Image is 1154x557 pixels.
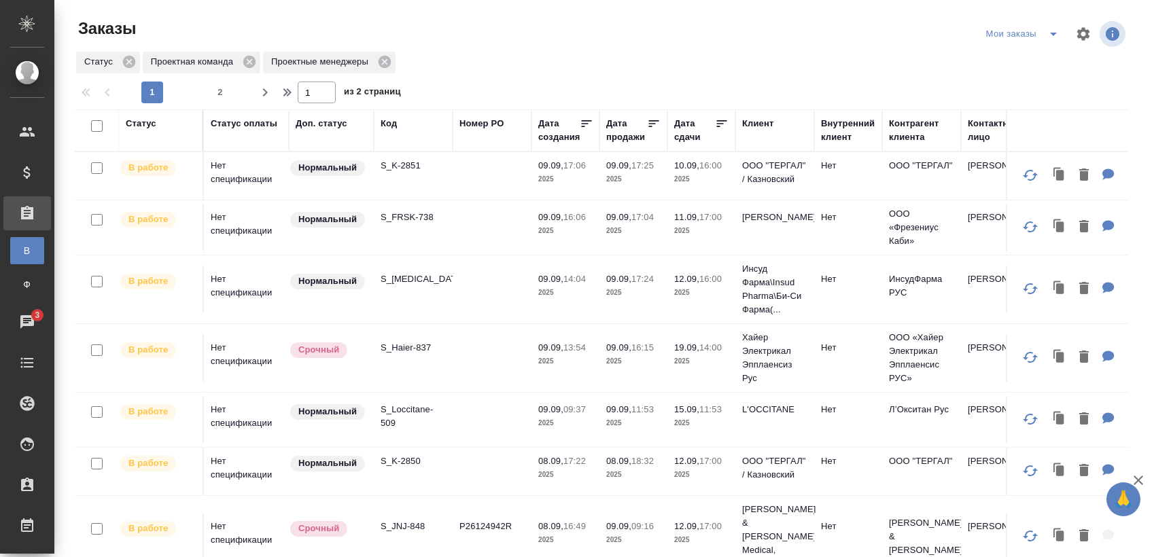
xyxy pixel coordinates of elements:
[298,343,339,357] p: Срочный
[538,521,563,531] p: 08.09,
[1014,403,1047,435] button: Обновить
[381,159,446,173] p: S_K-2851
[674,456,699,466] p: 12.09,
[1100,21,1128,47] span: Посмотреть информацию
[1072,213,1096,241] button: Удалить
[1072,344,1096,372] button: Удалить
[298,161,357,175] p: Нормальный
[17,244,37,257] span: В
[1014,454,1047,487] button: Обновить
[289,211,367,229] div: Статус по умолчанию для стандартных заказов
[1106,482,1140,516] button: 🙏
[606,212,631,222] p: 09.09,
[381,454,446,468] p: S_K-2850
[119,341,196,359] div: Выставляет ПМ после принятия заказа от КМа
[1047,522,1072,550] button: Клонировать
[563,456,586,466] p: 17:22
[674,224,729,238] p: 2025
[298,405,357,418] p: Нормальный
[961,266,1040,313] td: [PERSON_NAME]
[699,456,722,466] p: 17:00
[289,520,367,538] div: Выставляется автоматически, если на указанный объем услуг необходимо больше времени в стандартном...
[538,117,580,144] div: Дата создания
[606,286,661,300] p: 2025
[631,456,654,466] p: 18:32
[298,456,357,470] p: Нормальный
[674,342,699,353] p: 19.09,
[204,152,289,200] td: Нет спецификации
[381,211,446,224] p: S_FRSK-738
[538,212,563,222] p: 09.09,
[538,355,593,368] p: 2025
[1014,341,1047,374] button: Обновить
[204,204,289,251] td: Нет спецификации
[128,343,168,357] p: В работе
[538,533,593,547] p: 2025
[699,212,722,222] p: 17:00
[128,405,168,418] p: В работе
[17,278,37,291] span: Ф
[538,456,563,466] p: 08.09,
[381,403,446,430] p: S_Loccitane-509
[563,160,586,170] p: 17:06
[961,152,1040,200] td: [PERSON_NAME]
[1112,485,1135,514] span: 🙏
[209,82,231,103] button: 2
[742,211,807,224] p: [PERSON_NAME]
[27,308,48,322] span: 3
[289,272,367,291] div: Статус по умолчанию для стандартных заказов
[10,271,44,298] a: Ф
[1072,275,1096,303] button: Удалить
[821,341,875,355] p: Нет
[606,533,661,547] p: 2025
[631,160,654,170] p: 17:25
[1047,457,1072,485] button: Клонировать
[674,416,729,430] p: 2025
[209,86,231,99] span: 2
[3,305,51,339] a: 3
[344,84,401,103] span: из 2 страниц
[674,117,715,144] div: Дата сдачи
[821,159,875,173] p: Нет
[631,274,654,284] p: 17:24
[119,211,196,229] div: Выставляет ПМ после принятия заказа от КМа
[606,355,661,368] p: 2025
[1072,457,1096,485] button: Удалить
[563,404,586,414] p: 09:37
[674,212,699,222] p: 11.09,
[1014,272,1047,305] button: Обновить
[1014,520,1047,552] button: Обновить
[298,213,357,226] p: Нормальный
[151,55,238,69] p: Проектная команда
[563,521,586,531] p: 16:49
[742,403,807,416] p: L'OCCITANE
[143,52,260,73] div: Проектная команда
[1047,162,1072,190] button: Клонировать
[289,403,367,421] div: Статус по умолчанию для стандартных заказов
[84,55,118,69] p: Статус
[606,456,631,466] p: 08.09,
[821,520,875,533] p: Нет
[961,204,1040,251] td: [PERSON_NAME]
[1072,522,1096,550] button: Удалить
[538,286,593,300] p: 2025
[889,159,954,173] p: ООО "ТЕРГАЛ"
[1014,159,1047,192] button: Обновить
[563,274,586,284] p: 14:04
[263,52,396,73] div: Проектные менеджеры
[119,403,196,421] div: Выставляет ПМ после принятия заказа от КМа
[459,117,504,130] div: Номер PO
[674,355,729,368] p: 2025
[606,274,631,284] p: 09.09,
[538,468,593,482] p: 2025
[289,341,367,359] div: Выставляется автоматически, если на указанный объем услуг необходимо больше времени в стандартном...
[674,173,729,186] p: 2025
[889,403,954,416] p: Л’Окситан Рус
[563,342,586,353] p: 13:54
[128,274,168,288] p: В работе
[674,286,729,300] p: 2025
[381,520,446,533] p: S_JNJ-848
[1014,211,1047,243] button: Обновить
[75,18,136,39] span: Заказы
[961,396,1040,444] td: [PERSON_NAME]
